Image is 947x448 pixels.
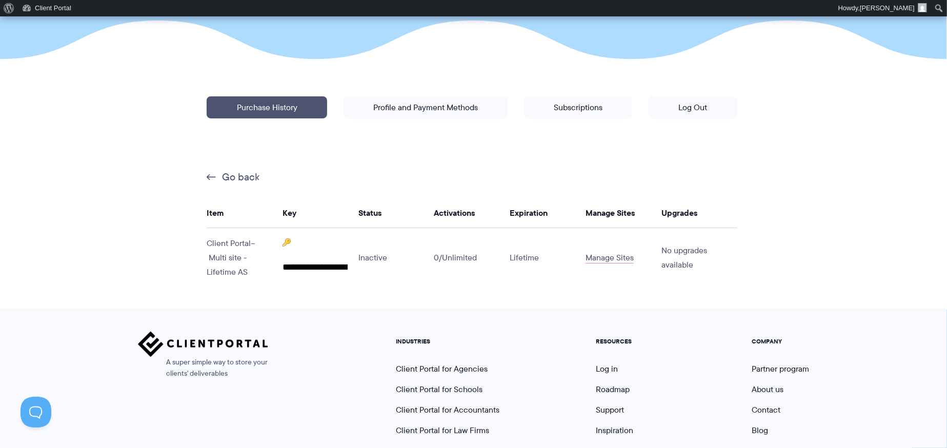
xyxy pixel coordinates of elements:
[396,404,500,416] a: Client Portal for Accountants
[510,198,586,228] th: Expiration
[752,404,781,416] a: Contact
[207,228,283,287] td: Client Portal
[860,4,915,12] span: [PERSON_NAME]
[344,96,508,118] a: Profile and Payment Methods
[198,88,745,162] p: | | |
[358,228,434,287] td: Inactive
[283,238,291,247] img: key.png
[434,198,510,228] th: Activations
[21,397,51,427] iframe: Toggle Customer Support
[396,424,490,436] a: Client Portal for Law Firms
[752,424,769,436] a: Blog
[752,338,810,345] h5: COMPANY
[434,252,439,263] span: 0
[138,357,268,379] span: A super simple way to store your clients' deliverables
[752,363,810,375] a: Partner program
[649,96,737,118] a: Log Out
[396,338,500,345] h5: INDUSTRIES
[510,228,586,287] td: Lifetime
[207,237,255,278] span: – Multi site - Lifetime AS
[586,198,661,228] th: Manage Sites
[396,383,483,395] a: Client Portal for Schools
[596,363,618,375] a: Log in
[596,404,624,416] a: Support
[586,252,634,263] a: Manage Sites
[752,383,784,395] a: About us
[596,383,630,395] a: Roadmap
[283,198,358,228] th: Key
[661,245,707,271] span: No upgrades available
[207,198,283,228] th: Item
[524,96,632,118] a: Subscriptions
[207,96,327,118] a: Purchase History
[283,239,291,251] a: Click to view license key
[207,170,259,184] a: Go back
[442,252,477,263] span: Unlimited
[396,363,488,375] a: Client Portal for Agencies
[439,252,442,263] span: /
[358,198,434,228] th: Status
[596,424,634,436] a: Inspiration
[661,198,737,228] th: Upgrades
[596,338,656,345] h5: RESOURCES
